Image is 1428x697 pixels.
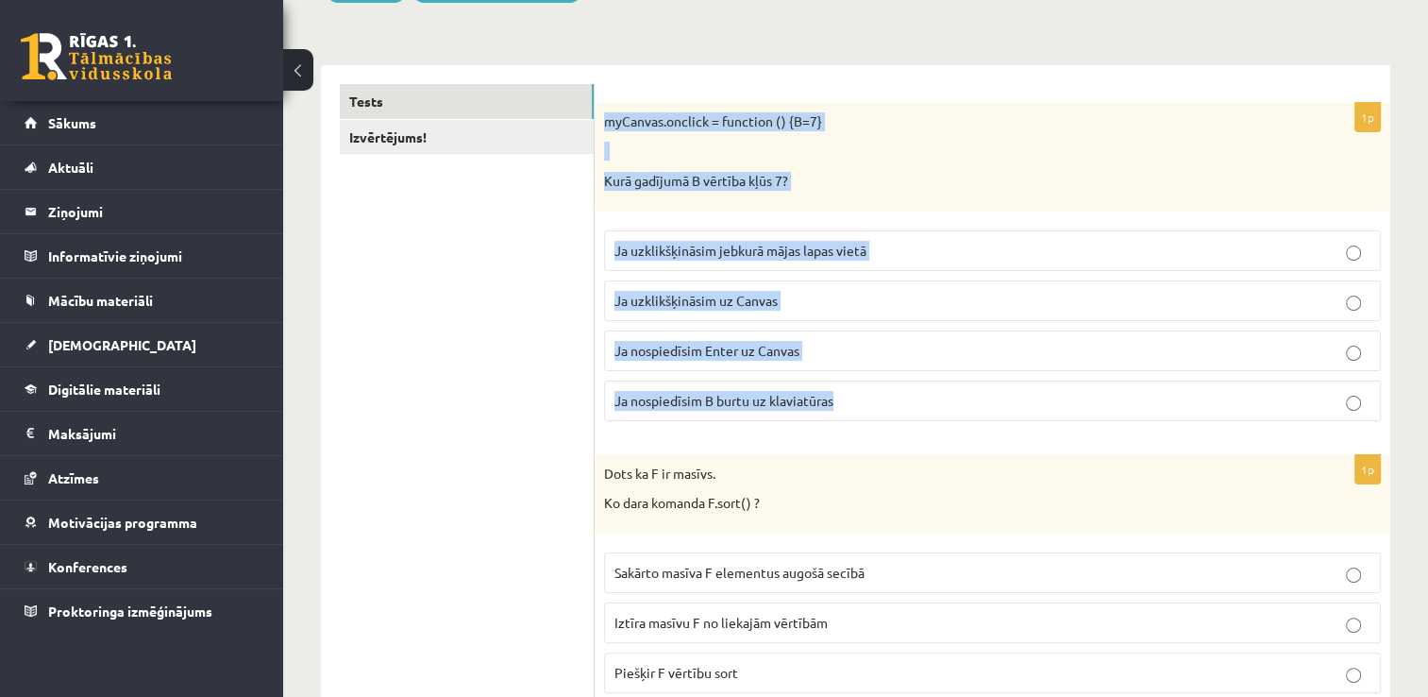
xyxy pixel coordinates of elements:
[48,558,127,575] span: Konferences
[614,664,738,681] span: Piešķir F vērtību sort
[25,501,260,544] a: Motivācijas programma
[340,120,594,155] a: Izvērtējums!
[604,112,1286,131] p: myCanvas.onclick = function () {B=7}
[614,564,865,581] span: Sakārto masīva F elementus augošā secībā
[48,514,197,531] span: Motivācijas programma
[48,114,96,131] span: Sākums
[25,456,260,500] a: Atzīmes
[48,469,99,486] span: Atzīmes
[614,392,833,409] span: Ja nospiedīsim B burtu uz klaviatūras
[48,292,153,309] span: Mācību materiāli
[614,614,828,631] span: Iztīra masīvu F no liekajām vērtībām
[25,412,260,455] a: Maksājumi
[25,367,260,411] a: Digitālie materiāli
[48,159,93,176] span: Aktuāli
[604,465,1286,484] p: Dots ka F ir masīvs.
[48,412,260,455] legend: Maksājumi
[21,33,172,80] a: Rīgas 1. Tālmācības vidusskola
[1346,618,1361,633] input: Iztīra masīvu F no liekajām vērtībām
[48,190,260,233] legend: Ziņojumi
[604,172,1286,191] p: Kurā gadījumā B vērtība kļūs 7?
[1354,454,1381,484] p: 1p
[1346,296,1361,311] input: Ja uzklikšķināsim uz Canvas
[1346,568,1361,583] input: Sakārto masīva F elementus augošā secībā
[48,234,260,278] legend: Informatīvie ziņojumi
[1346,668,1361,683] input: Piešķir F vērtību sort
[340,84,594,119] a: Tests
[614,342,799,359] span: Ja nospiedīsim Enter uz Canvas
[1354,102,1381,132] p: 1p
[25,234,260,278] a: Informatīvie ziņojumi
[48,381,160,398] span: Digitālie materiāli
[25,190,260,233] a: Ziņojumi
[1346,346,1361,361] input: Ja nospiedīsim Enter uz Canvas
[25,323,260,366] a: [DEMOGRAPHIC_DATA]
[48,336,196,353] span: [DEMOGRAPHIC_DATA]
[48,603,212,620] span: Proktoringa izmēģinājums
[1346,246,1361,261] input: Ja uzklikšķināsim jebkurā mājas lapas vietā
[614,242,866,259] span: Ja uzklikšķināsim jebkurā mājas lapas vietā
[25,589,260,633] a: Proktoringa izmēģinājums
[25,279,260,322] a: Mācību materiāli
[614,292,778,309] span: Ja uzklikšķināsim uz Canvas
[25,101,260,144] a: Sākums
[1346,396,1361,411] input: Ja nospiedīsim B burtu uz klaviatūras
[25,545,260,588] a: Konferences
[604,494,1286,513] p: Ko dara komanda F.sort() ?
[25,145,260,189] a: Aktuāli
